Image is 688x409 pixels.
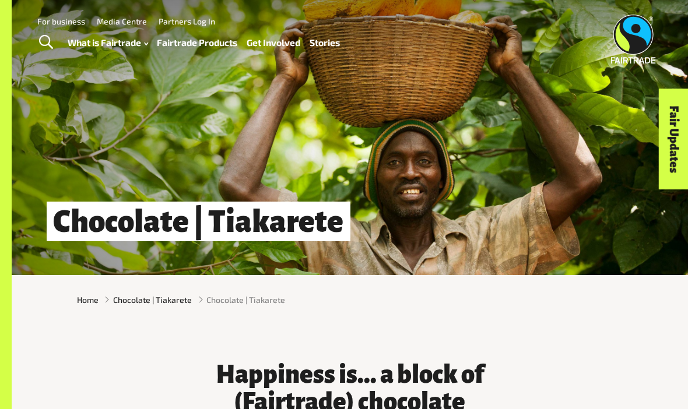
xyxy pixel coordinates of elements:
[206,294,285,306] span: Chocolate | Tiakarete
[37,16,85,26] a: For business
[31,28,60,57] a: Toggle Search
[157,34,237,51] a: Fairtrade Products
[77,294,99,306] a: Home
[47,202,350,241] h1: Chocolate | Tiakarete
[113,294,192,306] a: Chocolate | Tiakarete
[310,34,340,51] a: Stories
[68,34,148,51] a: What is Fairtrade
[159,16,215,26] a: Partners Log In
[97,16,147,26] a: Media Centre
[247,34,300,51] a: Get Involved
[610,15,655,64] img: Fairtrade Australia New Zealand logo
